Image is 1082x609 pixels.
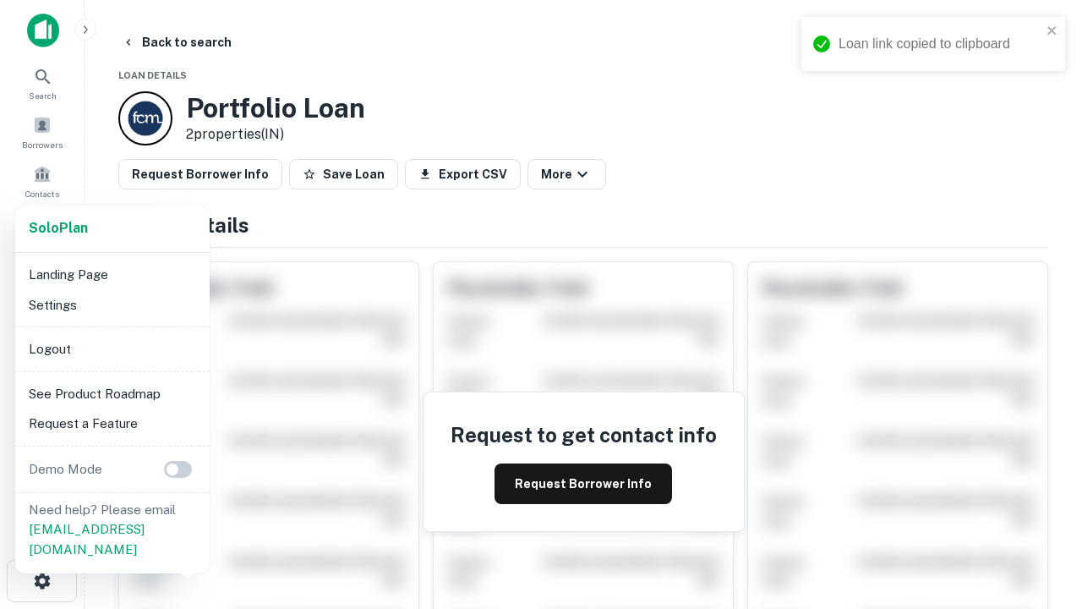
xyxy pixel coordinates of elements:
iframe: Chat Widget [997,420,1082,501]
a: [EMAIL_ADDRESS][DOMAIN_NAME] [29,522,145,557]
p: Demo Mode [22,459,109,480]
li: See Product Roadmap [22,379,203,409]
button: close [1046,24,1058,40]
div: Loan link copied to clipboard [839,34,1041,54]
li: Logout [22,334,203,365]
li: Landing Page [22,260,203,290]
li: Settings [22,290,203,321]
a: SoloPlan [29,218,88,239]
strong: Solo Plan [29,220,88,236]
li: Request a Feature [22,409,203,439]
p: Need help? Please email [29,500,196,560]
